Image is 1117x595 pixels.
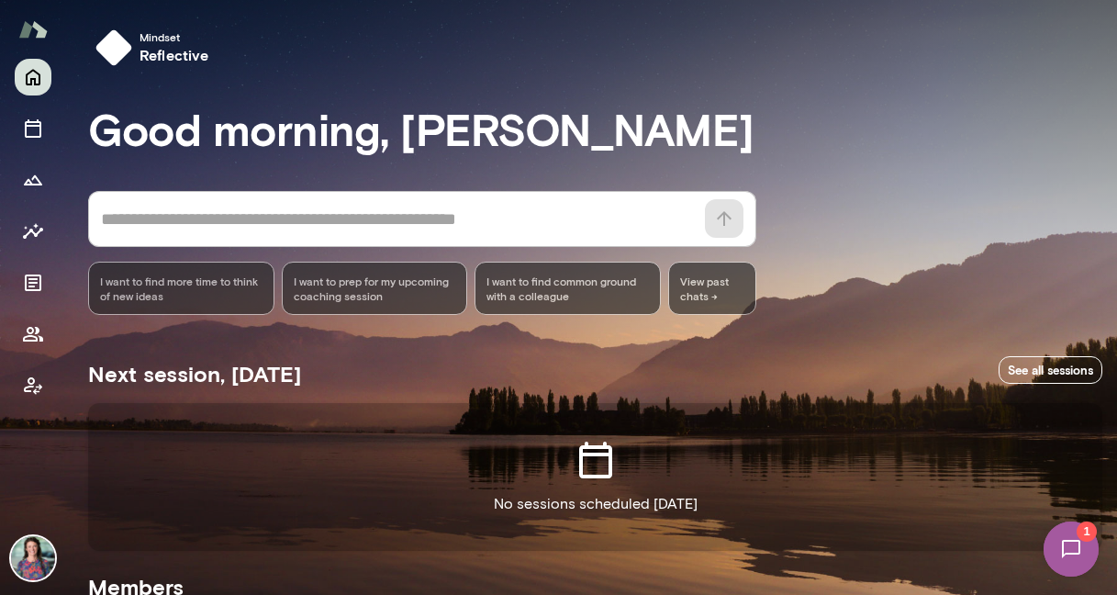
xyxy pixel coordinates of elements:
[88,359,301,388] h5: Next session, [DATE]
[15,264,51,301] button: Documents
[140,44,209,66] h6: reflective
[88,22,224,73] button: Mindsetreflective
[282,262,468,315] div: I want to prep for my upcoming coaching session
[15,316,51,353] button: Members
[11,536,55,580] img: Christina Knoll
[15,162,51,198] button: Growth Plan
[140,29,209,44] span: Mindset
[15,59,51,95] button: Home
[294,274,456,303] span: I want to prep for my upcoming coaching session
[486,274,649,303] span: I want to find common ground with a colleague
[475,262,661,315] div: I want to find common ground with a colleague
[100,274,262,303] span: I want to find more time to think of new ideas
[95,29,132,66] img: mindset
[15,367,51,404] button: Client app
[18,12,48,47] img: Mento
[999,356,1102,385] a: See all sessions
[15,110,51,147] button: Sessions
[668,262,756,315] span: View past chats ->
[88,103,1102,154] h3: Good morning, [PERSON_NAME]
[494,493,698,515] p: No sessions scheduled [DATE]
[88,262,274,315] div: I want to find more time to think of new ideas
[15,213,51,250] button: Insights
